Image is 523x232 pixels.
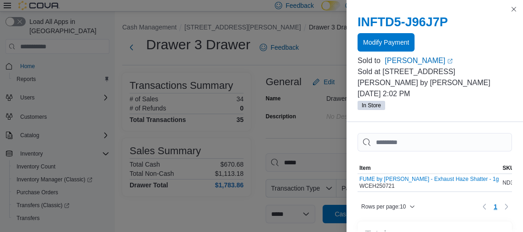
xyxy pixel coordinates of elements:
button: Modify Payment [358,33,415,52]
svg: External link [447,58,453,64]
div: Sold to [358,55,383,66]
button: Close this dialog [508,4,519,15]
span: Modify Payment [363,38,409,47]
ul: Pagination for table: MemoryTable from EuiInMemoryTable [490,199,501,214]
button: Item [358,162,500,174]
p: [DATE] 2:02 PM [358,88,512,99]
button: Rows per page:10 [358,201,419,212]
span: SKU [502,164,514,172]
div: WCEH250721 [359,176,499,190]
span: In Store [358,101,385,110]
button: Page 1 of 1 [490,199,501,214]
nav: Pagination for table: MemoryTable from EuiInMemoryTable [479,199,512,214]
span: Rows per page : 10 [361,203,406,210]
button: FUME by [PERSON_NAME] - Exhaust Haze Shatter - 1g [359,176,499,182]
a: [PERSON_NAME]External link [385,55,512,66]
h2: INFTD5-J96J7P [358,15,512,29]
button: Previous page [479,201,490,212]
input: This is a search bar. As you type, the results lower in the page will automatically filter. [358,133,512,151]
span: 1 [494,202,497,211]
span: Item [359,164,371,172]
button: Next page [501,201,512,212]
span: In Store [362,101,381,110]
p: Sold at [STREET_ADDRESS][PERSON_NAME] by [PERSON_NAME] [358,66,512,88]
